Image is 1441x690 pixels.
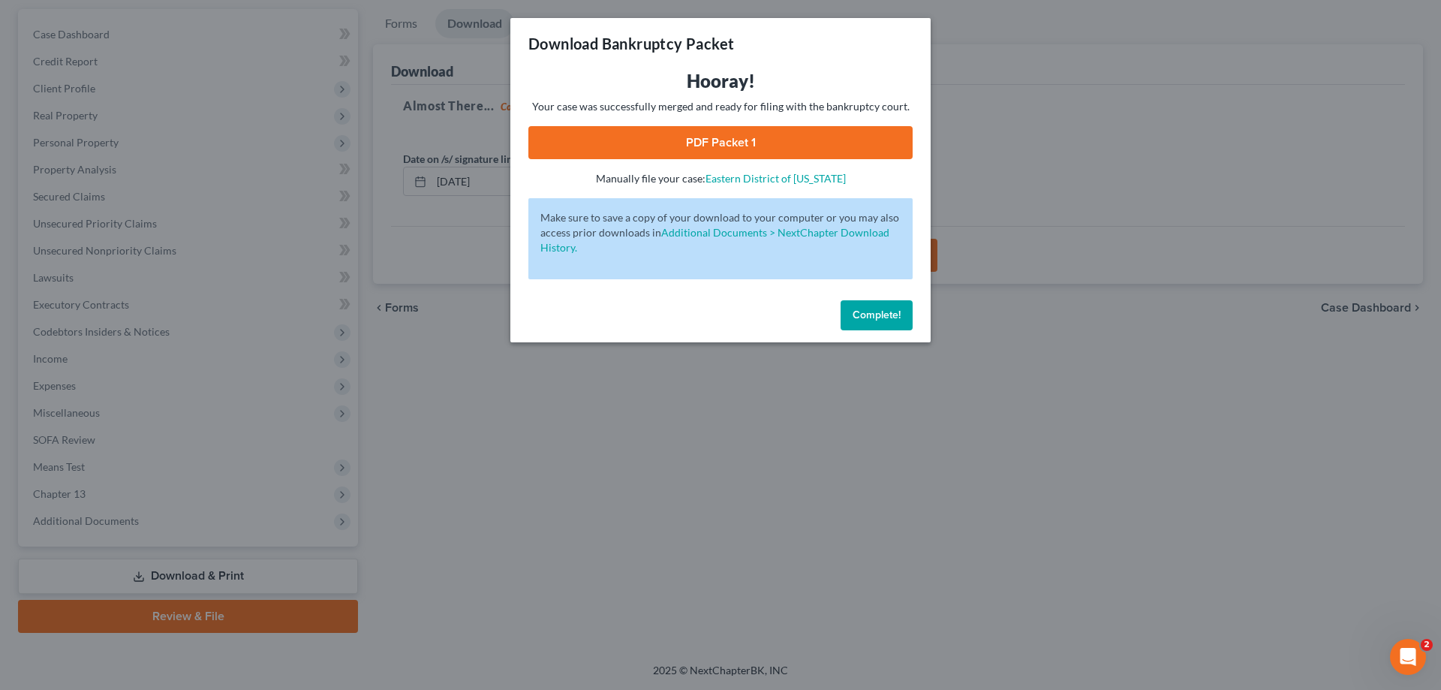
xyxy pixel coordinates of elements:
h3: Download Bankruptcy Packet [528,33,734,54]
button: Complete! [841,300,913,330]
h3: Hooray! [528,69,913,93]
a: Eastern District of [US_STATE] [705,172,846,185]
a: Additional Documents > NextChapter Download History. [540,226,889,254]
p: Manually file your case: [528,171,913,186]
a: PDF Packet 1 [528,126,913,159]
iframe: Intercom live chat [1390,639,1426,675]
span: 2 [1421,639,1433,651]
p: Your case was successfully merged and ready for filing with the bankruptcy court. [528,99,913,114]
span: Complete! [853,309,901,321]
p: Make sure to save a copy of your download to your computer or you may also access prior downloads in [540,210,901,255]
